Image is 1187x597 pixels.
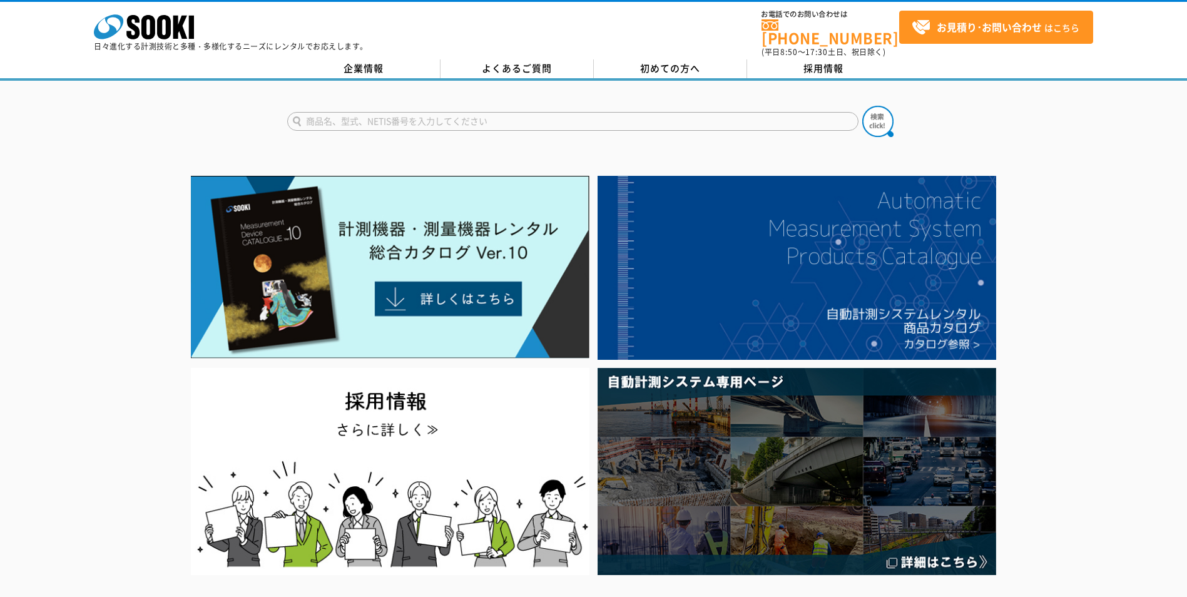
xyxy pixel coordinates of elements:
p: 日々進化する計測技術と多種・多様化するニーズにレンタルでお応えします。 [94,43,368,50]
a: 企業情報 [287,59,441,78]
img: 自動計測システムカタログ [598,176,996,360]
a: [PHONE_NUMBER] [762,19,899,45]
span: お電話でのお問い合わせは [762,11,899,18]
img: SOOKI recruit [191,368,589,575]
span: はこちら [912,18,1079,37]
strong: お見積り･お問い合わせ [937,19,1042,34]
input: 商品名、型式、NETIS番号を入力してください [287,112,858,131]
img: 自動計測システム専用ページ [598,368,996,575]
img: Catalog Ver10 [191,176,589,359]
a: お見積り･お問い合わせはこちら [899,11,1093,44]
img: btn_search.png [862,106,894,137]
span: 8:50 [780,46,798,58]
a: よくあるご質問 [441,59,594,78]
a: 初めての方へ [594,59,747,78]
span: 初めての方へ [640,61,700,75]
span: 17:30 [805,46,828,58]
a: 採用情報 [747,59,900,78]
span: (平日 ～ 土日、祝日除く) [762,46,885,58]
